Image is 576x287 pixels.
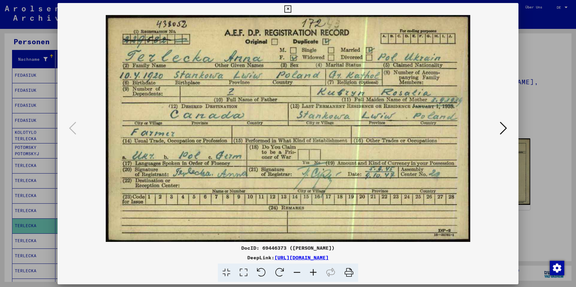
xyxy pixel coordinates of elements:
div: DocID: 69446373 ([PERSON_NAME]) [58,244,518,252]
img: Zustimmung ändern [550,261,564,275]
div: Zustimmung ändern [549,261,564,275]
img: 001.jpg [78,15,498,242]
a: [URL][DOMAIN_NAME] [274,255,329,261]
div: DeepLink: [58,254,518,261]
